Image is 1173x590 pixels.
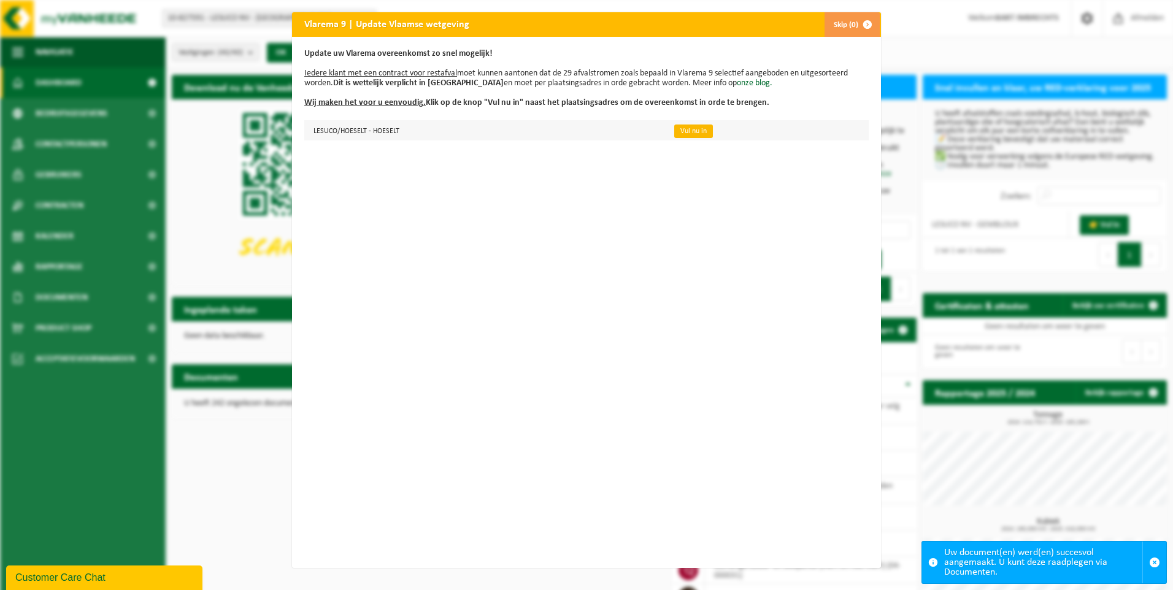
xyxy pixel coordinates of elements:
[304,49,869,108] p: moet kunnen aantonen dat de 29 afvalstromen zoals bepaald in Vlarema 9 selectief aangeboden en ui...
[304,98,769,107] b: Klik op de knop "Vul nu in" naast het plaatsingsadres om de overeenkomst in orde te brengen.
[292,12,482,36] h2: Vlarema 9 | Update Vlaamse wetgeving
[824,12,880,37] button: Skip (0)
[304,69,457,78] u: Iedere klant met een contract voor restafval
[304,98,426,107] u: Wij maken het voor u eenvoudig.
[6,563,205,590] iframe: chat widget
[333,79,504,88] b: Dit is wettelijk verplicht in [GEOGRAPHIC_DATA]
[304,49,493,58] b: Update uw Vlarema overeenkomst zo snel mogelijk!
[737,79,772,88] a: onze blog.
[674,125,713,138] a: Vul nu in
[304,120,664,140] td: LESUCO/HOESELT - HOESELT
